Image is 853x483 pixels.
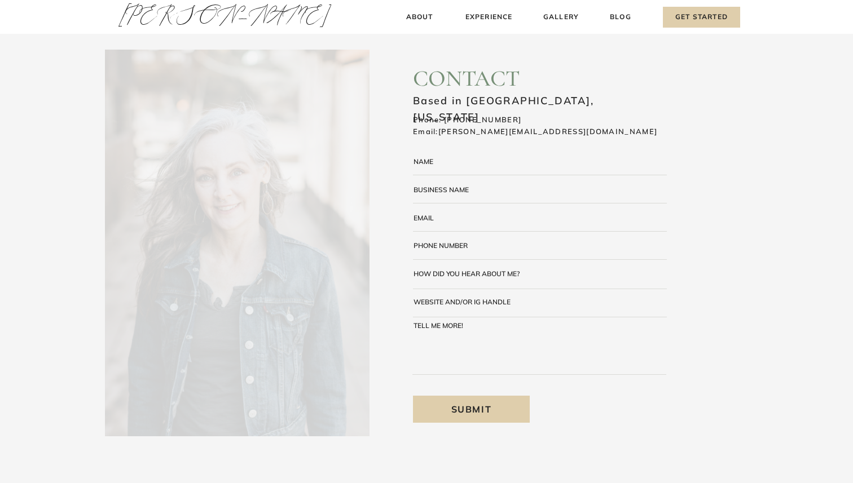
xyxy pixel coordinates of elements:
a: Blog [608,11,634,23]
a: Submit [413,396,530,423]
div: business name [414,186,491,193]
h3: Based in [GEOGRAPHIC_DATA], [US_STATE] [413,93,645,103]
a: About [403,11,436,23]
div: Name [414,158,439,165]
h2: contact [413,65,664,90]
a: Experience [464,11,514,23]
a: Gallery [542,11,580,23]
div: Phone number [414,242,486,249]
div: website and/or ig handle [414,298,515,305]
div: how did you hear about me? [414,270,526,277]
div: tell me more! [414,322,486,329]
a: [PERSON_NAME][EMAIL_ADDRESS][DOMAIN_NAME] [438,127,657,136]
h3: Phone: [PHONE_NUMBER] Email: [413,114,691,138]
a: Get Started [663,7,740,28]
div: email [414,214,444,221]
